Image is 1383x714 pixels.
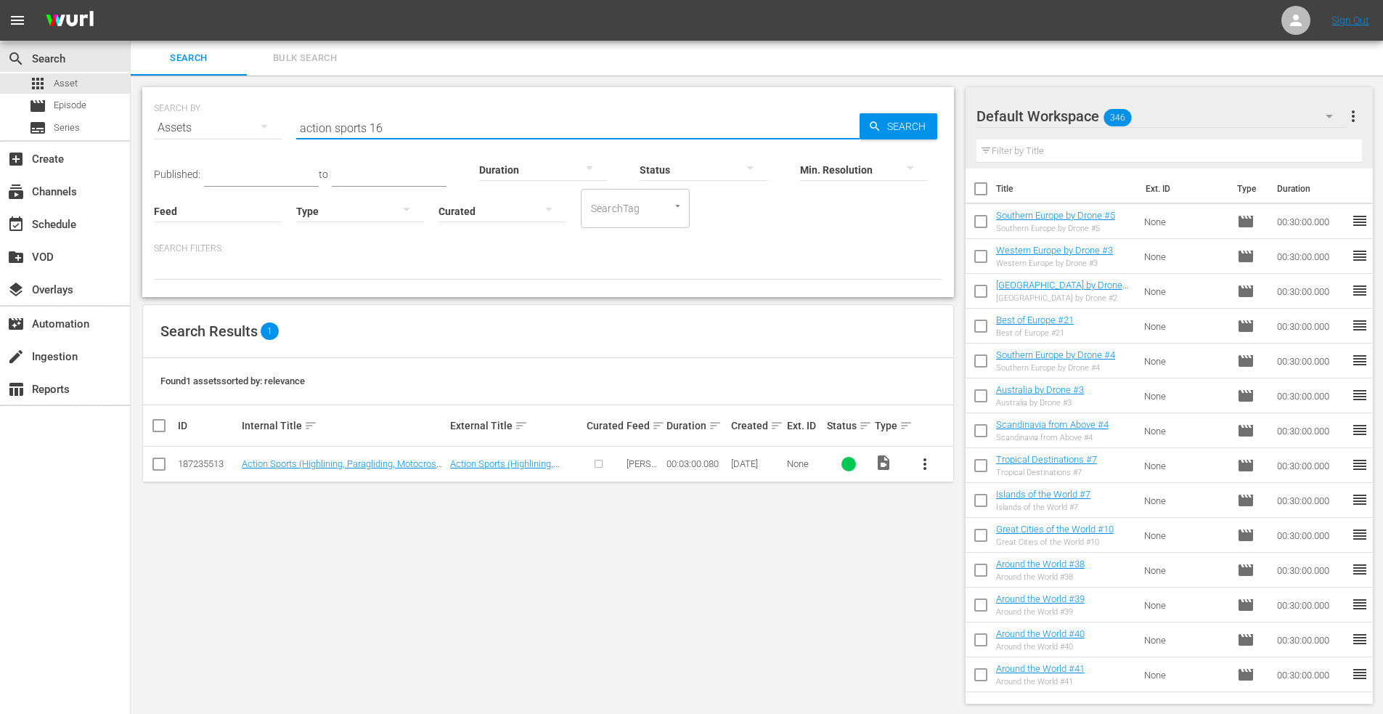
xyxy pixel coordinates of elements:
span: reorder [1351,247,1368,264]
span: Search [881,113,937,139]
td: 00:30:00.000 [1271,622,1351,657]
div: ID [178,420,237,431]
th: Ext. ID [1137,169,1229,209]
div: Around the World #38 [996,572,1085,582]
span: reorder [1351,282,1368,299]
span: reorder [1351,561,1368,578]
td: None [1138,413,1231,448]
a: Around the World #41 [996,663,1085,674]
td: 00:30:00.000 [1271,274,1351,309]
th: Title [996,169,1137,209]
span: Video [875,454,892,471]
button: Search [860,113,937,139]
span: Episode [1237,352,1255,370]
span: reorder [1351,456,1368,474]
div: Default Workspace [976,96,1347,137]
td: 00:30:00.000 [1271,309,1351,344]
a: Around the World #40 [996,628,1085,639]
span: Episode [1237,457,1255,474]
div: [DATE] [731,458,783,469]
div: Curated [587,420,622,431]
span: sort [770,419,783,432]
span: Series [29,119,46,137]
span: Episode [1237,387,1255,405]
td: None [1138,553,1231,588]
div: [GEOGRAPHIC_DATA] by Drone #2 [996,293,1133,303]
div: 187235513 [178,458,237,469]
a: Great Cities of the World #10 [996,524,1114,535]
td: None [1138,274,1231,309]
td: 00:30:00.000 [1271,553,1351,588]
a: Southern Europe by Drone #4 [996,349,1115,360]
span: reorder [1351,491,1368,508]
span: Episode [1237,596,1255,614]
span: Episode [1237,422,1255,439]
button: more_vert [907,447,942,482]
span: Found 1 assets sorted by: relevance [160,376,305,386]
span: reorder [1351,212,1368,230]
span: Episode [1237,317,1255,335]
td: 00:30:00.000 [1271,378,1351,413]
div: Status [827,417,870,434]
span: Episode [1237,213,1255,230]
span: 1 [261,322,279,340]
span: Episode [1237,283,1255,300]
td: None [1138,239,1231,274]
span: Episode [1237,248,1255,265]
span: Ingestion [7,348,25,365]
span: Bulk Search [256,50,354,67]
div: 00:03:00.080 [666,458,726,469]
span: reorder [1351,596,1368,613]
td: 00:30:00.000 [1271,204,1351,239]
div: Islands of the World #7 [996,503,1090,512]
span: Asset [54,76,78,91]
th: Duration [1268,169,1355,209]
div: None [787,458,823,469]
span: 346 [1103,102,1131,133]
td: None [1138,378,1231,413]
div: Australia by Drone #3 [996,398,1084,407]
th: Type [1228,169,1268,209]
div: Duration [666,417,726,434]
button: Open [671,199,685,213]
span: Reports [7,381,25,398]
span: reorder [1351,317,1368,334]
div: Created [731,417,783,434]
td: None [1138,448,1231,483]
span: more_vert [916,455,934,473]
div: Feed [627,417,662,434]
span: Series [54,121,80,135]
span: Schedule [7,216,25,233]
a: Scandinavia from Above #4 [996,419,1109,430]
span: Episode [54,98,86,113]
span: VOD [7,248,25,266]
div: Around the World #41 [996,677,1085,686]
div: Tropical Destinations #7 [996,468,1097,477]
td: None [1138,518,1231,553]
span: [PERSON_NAME] - AirVuz / DroneTV - Travel [627,458,658,535]
a: Action Sports (Highlining, Paragliding, Motocross, 4x4, and MTB) Captured by First Person View Dr... [450,458,567,502]
span: sort [899,419,913,432]
span: Search [139,50,238,67]
a: Sign Out [1331,15,1369,26]
p: Search Filters: [154,243,942,255]
span: sort [859,419,872,432]
a: Around the World #39 [996,593,1085,604]
td: None [1138,483,1231,518]
div: Great Cities of the World #10 [996,537,1114,547]
span: reorder [1351,421,1368,439]
a: Tropical Destinations #7 [996,454,1097,465]
td: 00:30:00.000 [1271,239,1351,274]
span: reorder [1351,352,1368,369]
div: Assets [154,107,282,148]
span: Episode [1237,492,1255,509]
img: ans4CAIJ8jUAAAAAAAAAAAAAAAAAAAAAAAAgQb4GAAAAAAAAAAAAAAAAAAAAAAAAJMjXAAAAAAAAAAAAAAAAAAAAAAAAgAT5G... [35,4,105,38]
span: sort [515,419,528,432]
span: to [319,169,328,180]
td: 00:30:00.000 [1271,657,1351,692]
a: Islands of the World #7 [996,489,1090,500]
span: Overlays [7,281,25,299]
a: Southern Europe by Drone #5 [996,210,1115,221]
div: Around the World #39 [996,607,1085,617]
span: more_vert [1345,107,1362,125]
